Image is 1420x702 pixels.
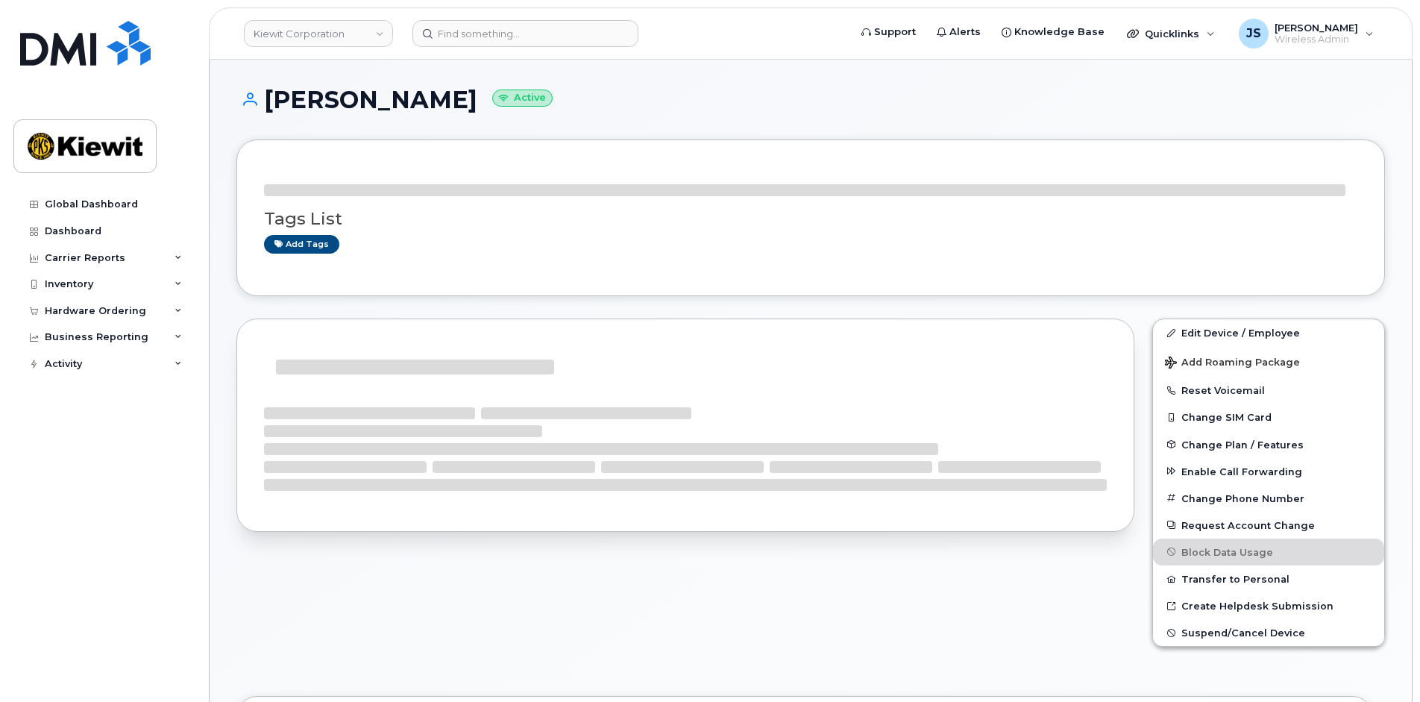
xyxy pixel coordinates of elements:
button: Reset Voicemail [1153,377,1384,404]
a: Create Helpdesk Submission [1153,592,1384,619]
button: Add Roaming Package [1153,346,1384,377]
a: Edit Device / Employee [1153,319,1384,346]
button: Change Phone Number [1153,485,1384,512]
small: Active [492,90,553,107]
button: Change SIM Card [1153,404,1384,430]
button: Change Plan / Features [1153,431,1384,458]
span: Add Roaming Package [1165,357,1300,371]
button: Suspend/Cancel Device [1153,619,1384,646]
a: Add tags [264,235,339,254]
h1: [PERSON_NAME] [236,87,1385,113]
button: Request Account Change [1153,512,1384,539]
button: Block Data Usage [1153,539,1384,565]
button: Enable Call Forwarding [1153,458,1384,485]
h3: Tags List [264,210,1357,228]
button: Transfer to Personal [1153,565,1384,592]
span: Change Plan / Features [1181,439,1304,450]
span: Enable Call Forwarding [1181,466,1302,477]
span: Suspend/Cancel Device [1181,627,1305,639]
